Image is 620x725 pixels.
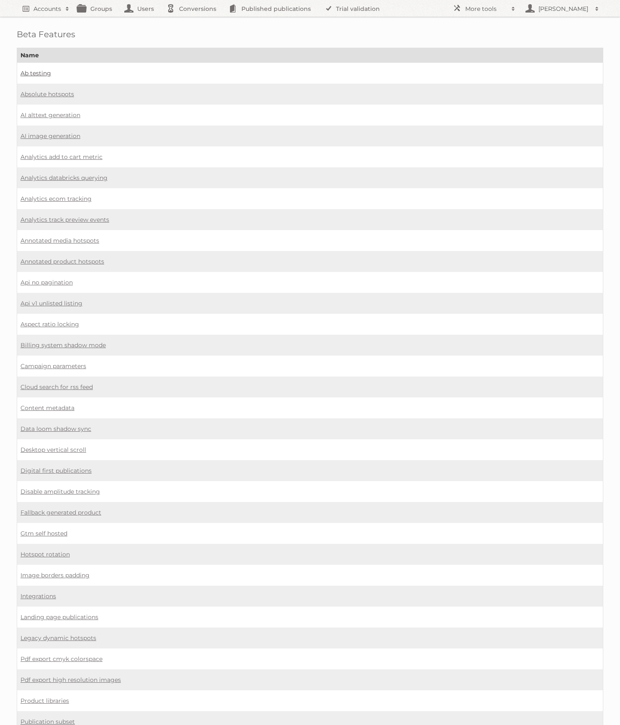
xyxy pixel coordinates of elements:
[20,509,101,516] a: Fallback generated product
[17,48,603,63] th: Name
[20,153,102,161] a: Analytics add to cart metric
[20,237,99,244] a: Annotated media hotspots
[20,69,51,77] a: Ab testing
[20,383,93,391] a: Cloud search for rss feed
[20,258,104,265] a: Annotated product hotspots
[20,132,80,140] a: AI image generation
[20,90,74,98] a: Absolute hotspots
[465,5,507,13] h2: More tools
[20,676,121,684] a: Pdf export high resolution images
[20,467,92,474] a: Digital first publications
[20,655,102,663] a: Pdf export cmyk colorspace
[20,341,106,349] a: Billing system shadow mode
[20,488,100,495] a: Disable amplitude tracking
[20,592,56,600] a: Integrations
[20,362,86,370] a: Campaign parameters
[536,5,591,13] h2: [PERSON_NAME]
[20,571,90,579] a: Image borders padding
[20,446,86,453] a: Desktop vertical scroll
[20,279,73,286] a: Api no pagination
[20,300,82,307] a: Api v1 unlisted listing
[17,29,603,39] h1: Beta Features
[20,195,92,202] a: Analytics ecom tracking
[20,174,108,182] a: Analytics databricks querying
[20,320,79,328] a: Aspect ratio locking
[20,697,69,705] a: Product libraries
[20,634,96,642] a: Legacy dynamic hotspots
[20,613,98,621] a: Landing page publications
[33,5,61,13] h2: Accounts
[20,404,74,412] a: Content metadata
[20,216,109,223] a: Analytics track preview events
[20,530,67,537] a: Gtm self hosted
[20,111,80,119] a: AI alttext generation
[20,551,70,558] a: Hotspot rotation
[20,425,91,433] a: Data loom shadow sync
